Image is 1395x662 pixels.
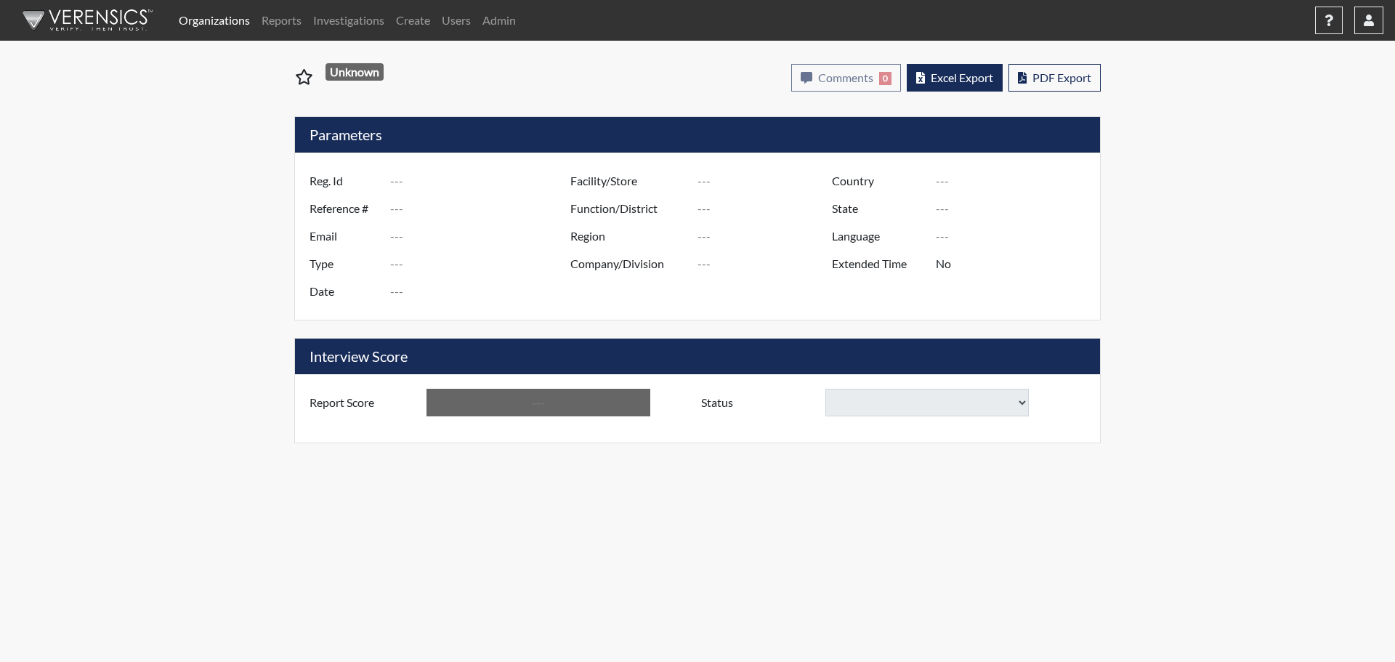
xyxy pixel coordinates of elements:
label: Extended Time [821,250,936,278]
label: Function/District [559,195,697,222]
a: Users [436,6,477,35]
label: Status [690,389,825,416]
input: --- [936,250,1096,278]
input: --- [426,389,650,416]
input: --- [390,250,574,278]
h5: Parameters [295,117,1100,153]
input: --- [936,195,1096,222]
input: --- [390,195,574,222]
input: --- [390,278,574,305]
label: Reg. Id [299,167,390,195]
span: PDF Export [1032,70,1091,84]
h5: Interview Score [295,339,1100,374]
button: Comments0 [791,64,901,92]
span: Comments [818,70,873,84]
input: --- [697,250,836,278]
input: --- [936,222,1096,250]
label: Reference # [299,195,390,222]
label: State [821,195,936,222]
a: Organizations [173,6,256,35]
a: Investigations [307,6,390,35]
input: --- [697,195,836,222]
button: Excel Export [907,64,1003,92]
label: Report Score [299,389,426,416]
label: Company/Division [559,250,697,278]
a: Reports [256,6,307,35]
input: --- [697,222,836,250]
span: 0 [879,72,891,85]
a: Admin [477,6,522,35]
span: Excel Export [931,70,993,84]
input: --- [390,167,574,195]
input: --- [697,167,836,195]
input: --- [936,167,1096,195]
div: Document a decision to hire or decline a candiate [690,389,1096,416]
label: Date [299,278,390,305]
button: PDF Export [1008,64,1101,92]
label: Country [821,167,936,195]
label: Language [821,222,936,250]
input: --- [390,222,574,250]
label: Facility/Store [559,167,697,195]
label: Type [299,250,390,278]
label: Region [559,222,697,250]
span: Unknown [325,63,384,81]
label: Email [299,222,390,250]
a: Create [390,6,436,35]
